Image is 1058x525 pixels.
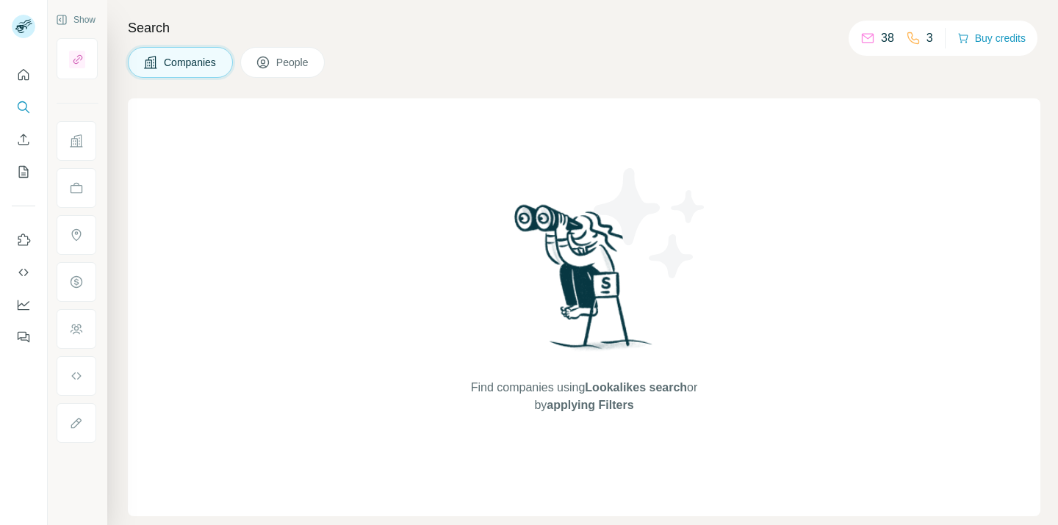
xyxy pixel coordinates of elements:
button: Buy credits [957,28,1026,48]
span: Lookalikes search [585,381,687,394]
span: Find companies using or by [467,379,702,414]
button: My lists [12,159,35,185]
p: 3 [926,29,933,47]
button: Quick start [12,62,35,88]
button: Enrich CSV [12,126,35,153]
button: Feedback [12,324,35,350]
img: Surfe Illustration - Stars [584,157,716,289]
button: Dashboard [12,292,35,318]
h4: Search [128,18,1040,38]
img: Surfe Illustration - Woman searching with binoculars [508,200,661,364]
button: Search [12,94,35,120]
span: People [276,55,310,70]
button: Use Surfe on LinkedIn [12,227,35,253]
p: 38 [881,29,894,47]
button: Show [46,9,106,31]
span: Companies [164,55,217,70]
button: Use Surfe API [12,259,35,286]
span: applying Filters [547,399,633,411]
